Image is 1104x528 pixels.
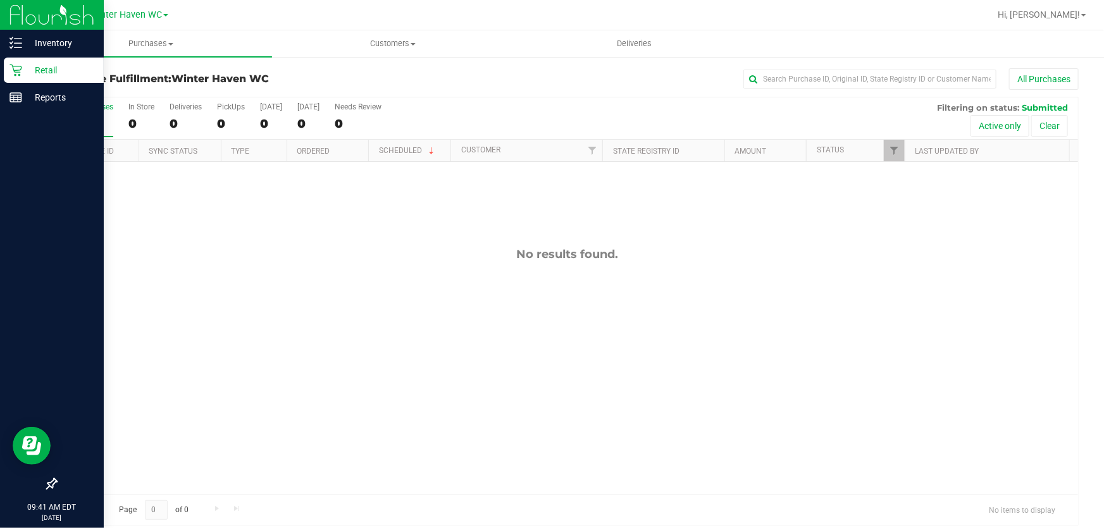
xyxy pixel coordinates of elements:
a: Customer [461,145,500,154]
a: Sync Status [149,147,197,156]
p: Retail [22,63,98,78]
p: Inventory [22,35,98,51]
div: [DATE] [260,102,282,111]
a: Filter [884,140,905,161]
span: Hi, [PERSON_NAME]! [998,9,1080,20]
div: 0 [217,116,245,131]
div: 0 [335,116,381,131]
p: Reports [22,90,98,105]
iframe: Resource center [13,427,51,465]
h3: Purchase Fulfillment: [56,73,397,85]
span: Purchases [30,38,272,49]
span: Winter Haven WC [90,9,162,20]
div: PickUps [217,102,245,111]
a: Filter [581,140,602,161]
div: 0 [297,116,319,131]
span: Customers [273,38,513,49]
span: No items to display [979,500,1065,519]
button: All Purchases [1009,68,1079,90]
inline-svg: Retail [9,64,22,77]
a: Amount [735,147,766,156]
a: Purchases [30,30,272,57]
p: [DATE] [6,513,98,522]
inline-svg: Inventory [9,37,22,49]
div: 0 [260,116,282,131]
span: Deliveries [600,38,669,49]
a: Type [231,147,249,156]
div: 0 [170,116,202,131]
a: State Registry ID [613,147,679,156]
a: Customers [272,30,514,57]
span: Page of 0 [108,500,199,520]
span: Filtering on status: [937,102,1019,113]
inline-svg: Reports [9,91,22,104]
div: Deliveries [170,102,202,111]
div: [DATE] [297,102,319,111]
div: 0 [128,116,154,131]
p: 09:41 AM EDT [6,501,98,513]
button: Active only [971,115,1029,137]
a: Scheduled [379,146,437,155]
input: Search Purchase ID, Original ID, State Registry ID or Customer Name... [743,70,996,89]
span: Submitted [1022,102,1068,113]
a: Status [817,145,844,154]
button: Clear [1031,115,1068,137]
a: Last Updated By [915,147,979,156]
div: In Store [128,102,154,111]
a: Deliveries [514,30,755,57]
a: Ordered [297,147,330,156]
span: Winter Haven WC [171,73,269,85]
div: Needs Review [335,102,381,111]
div: No results found. [56,247,1078,261]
